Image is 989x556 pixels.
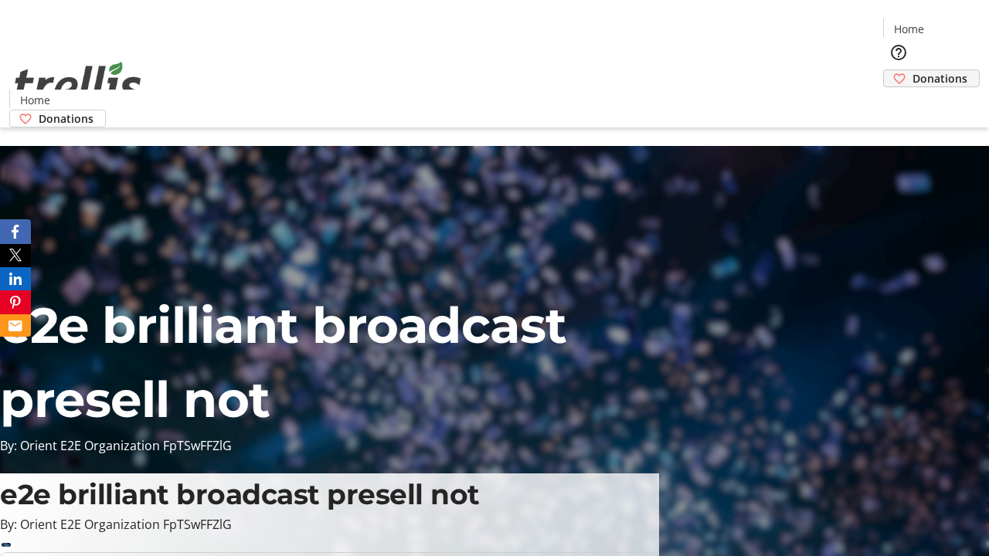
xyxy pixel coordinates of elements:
[884,21,933,37] a: Home
[883,87,914,118] button: Cart
[9,110,106,127] a: Donations
[10,92,59,108] a: Home
[20,92,50,108] span: Home
[883,37,914,68] button: Help
[9,45,147,122] img: Orient E2E Organization FpTSwFFZlG's Logo
[894,21,924,37] span: Home
[913,70,967,86] span: Donations
[39,110,93,127] span: Donations
[883,69,980,87] a: Donations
